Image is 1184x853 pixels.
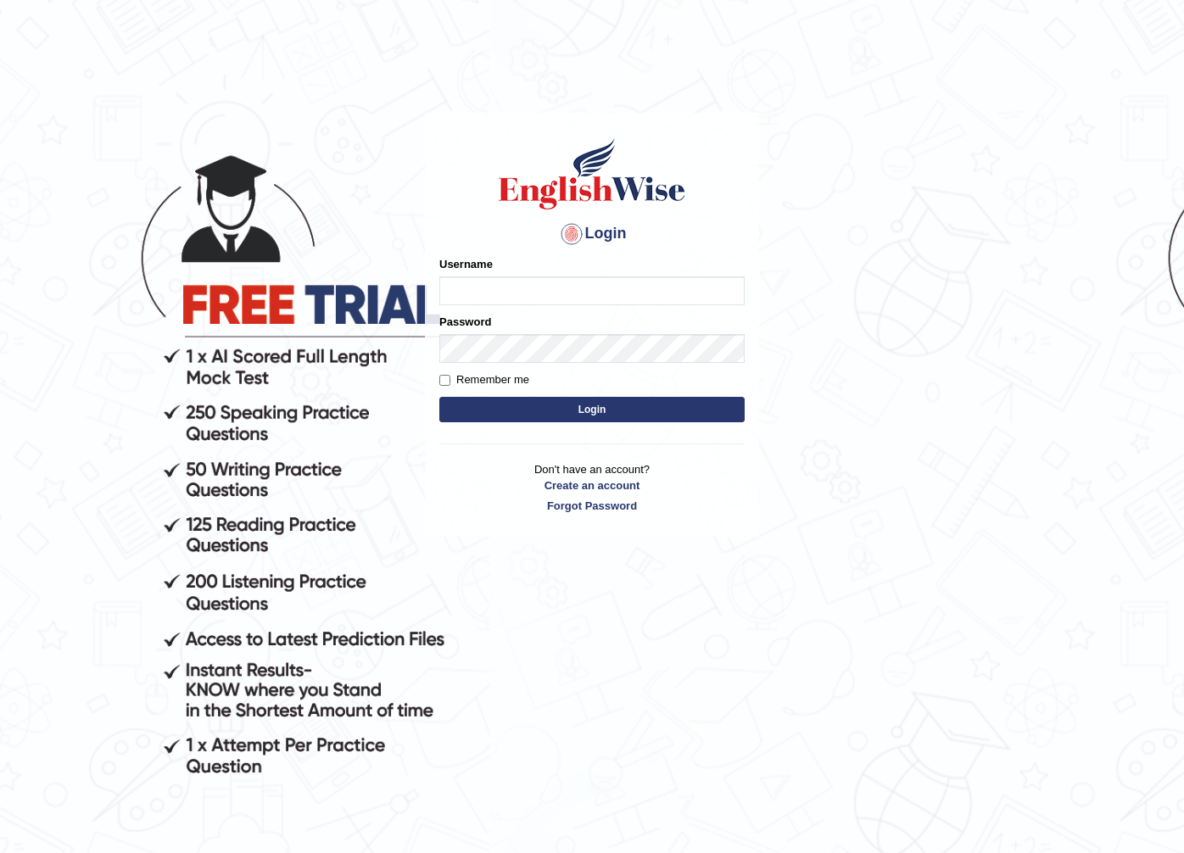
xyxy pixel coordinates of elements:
a: Forgot Password [439,498,745,514]
button: Login [439,397,745,422]
label: Username [439,256,493,272]
input: Remember me [439,375,450,386]
p: Don't have an account? [439,461,745,514]
label: Password [439,314,491,330]
label: Remember me [439,371,529,388]
img: Logo of English Wise sign in for intelligent practice with AI [495,136,689,212]
a: Create an account [439,477,745,493]
h4: Login [439,220,745,248]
